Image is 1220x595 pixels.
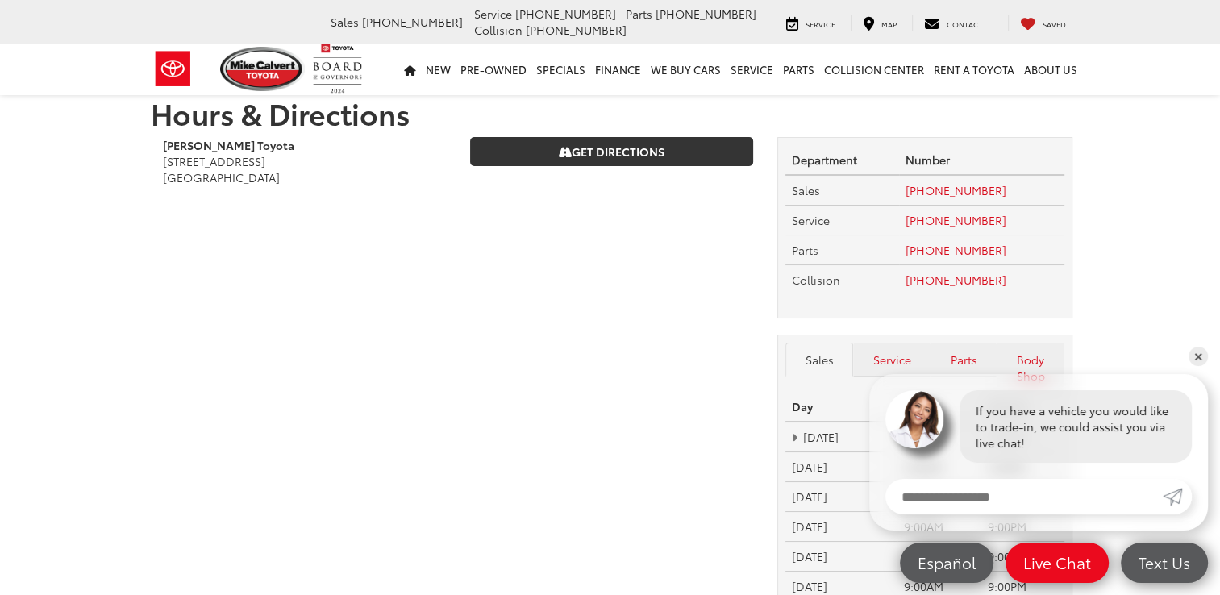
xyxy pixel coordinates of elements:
h1: Hours & Directions [151,97,1070,129]
span: [PHONE_NUMBER] [656,6,756,22]
a: Specials [531,44,590,95]
a: WE BUY CARS [646,44,726,95]
td: 9:00PM [981,542,1064,572]
span: [GEOGRAPHIC_DATA] [163,169,280,185]
a: Submit [1163,479,1192,514]
td: [DATE] [785,452,897,482]
span: Saved [1043,19,1066,29]
span: Live Chat [1015,552,1099,572]
a: Parts [931,343,997,377]
img: Toyota [143,43,203,95]
a: My Saved Vehicles [1008,15,1078,31]
a: Pre-Owned [456,44,531,95]
a: Body Shop [997,343,1064,393]
span: Service [474,6,512,22]
span: Español [910,552,984,572]
span: Collision [474,22,523,38]
td: [DATE] [785,542,897,572]
a: Español [900,543,993,583]
a: Home [399,44,421,95]
span: [STREET_ADDRESS] [163,153,265,169]
span: Service [792,212,830,228]
a: Live Chat [1006,543,1109,583]
b: [PERSON_NAME] Toyota [163,137,294,153]
a: About Us [1019,44,1082,95]
td: 9:00AM [897,542,981,572]
th: Number [899,145,1064,175]
th: Department [785,145,899,175]
span: Collision [792,272,840,288]
span: Sales [792,182,820,198]
a: Map [851,15,909,31]
a: Get Directions on Google Maps [470,137,753,166]
span: [PHONE_NUMBER] [362,14,463,30]
a: Sales [785,343,853,377]
a: Service [726,44,778,95]
a: Rent a Toyota [929,44,1019,95]
span: [PHONE_NUMBER] [515,6,616,22]
strong: Day [792,398,813,414]
div: If you have a vehicle you would like to trade-in, we could assist you via live chat! [960,390,1192,463]
a: [PHONE_NUMBER] [906,212,1006,228]
a: New [421,44,456,95]
a: Parts [778,44,819,95]
td: [DATE] [785,512,897,542]
input: Enter your message [885,479,1163,514]
td: [DATE] [785,482,897,512]
a: Contact [912,15,995,31]
a: Service [774,15,847,31]
td: [DATE] [785,422,897,451]
span: Parts [626,6,652,22]
a: Service [853,343,931,377]
img: Agent profile photo [885,390,943,448]
span: Text Us [1130,552,1198,572]
span: Map [881,19,897,29]
span: Service [806,19,835,29]
span: [PHONE_NUMBER] [526,22,627,38]
span: Sales [331,14,359,30]
a: [PHONE_NUMBER] [906,242,1006,258]
a: [PHONE_NUMBER] [906,272,1006,288]
img: Mike Calvert Toyota [220,47,306,91]
a: Finance [590,44,646,95]
a: Collision Center [819,44,929,95]
span: Contact [947,19,983,29]
a: Text Us [1121,543,1208,583]
span: Parts [792,242,818,258]
a: [PHONE_NUMBER] [906,182,1006,198]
